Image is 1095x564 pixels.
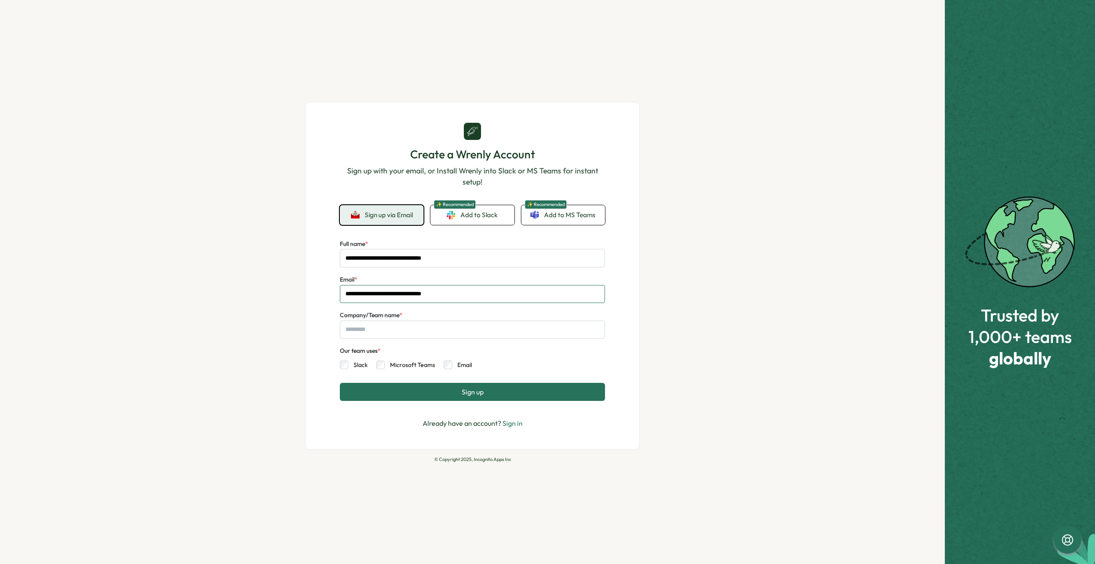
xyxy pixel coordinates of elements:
[460,210,498,220] span: Add to Slack
[544,210,596,220] span: Add to MS Teams
[968,327,1072,346] span: 1,000+ teams
[385,361,435,369] label: Microsoft Teams
[340,311,402,320] label: Company/Team name
[365,211,413,219] span: Sign up via Email
[340,147,605,162] h1: Create a Wrenly Account
[968,349,1072,367] span: globally
[462,388,484,396] span: Sign up
[423,418,523,429] p: Already have an account?
[521,205,605,225] a: ✨ RecommendedAdd to MS Teams
[430,205,514,225] a: ✨ RecommendedAdd to Slack
[340,205,423,225] button: Sign up via Email
[340,383,605,401] button: Sign up
[502,419,523,428] a: Sign in
[348,361,368,369] label: Slack
[968,306,1072,324] span: Trusted by
[525,200,567,209] span: ✨ Recommended
[340,240,368,249] label: Full name
[305,457,640,462] p: © Copyright 2025, Incognito Apps Inc
[452,361,472,369] label: Email
[340,165,605,188] p: Sign up with your email, or Install Wrenly into Slack or MS Teams for instant setup!
[340,275,357,285] label: Email
[340,346,381,356] div: Our team uses
[434,200,476,209] span: ✨ Recommended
